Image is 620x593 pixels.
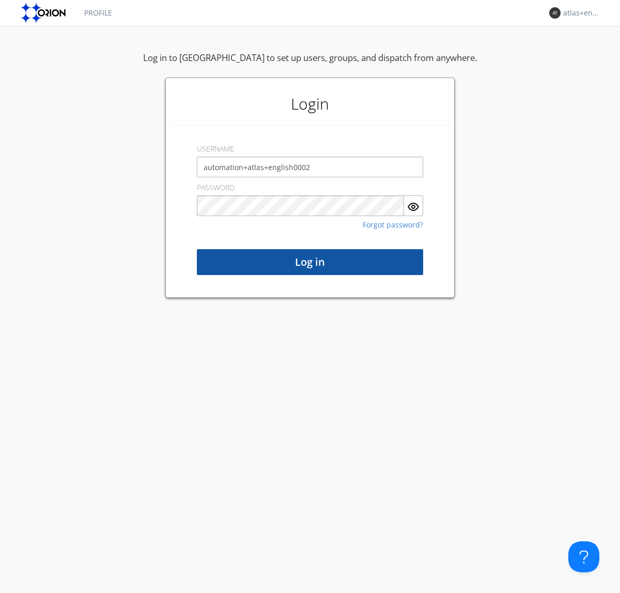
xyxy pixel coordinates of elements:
div: Log in to [GEOGRAPHIC_DATA] to set up users, groups, and dispatch from anywhere. [143,52,477,78]
img: eye.svg [407,201,420,213]
label: PASSWORD [197,183,235,193]
label: USERNAME [197,144,234,154]
input: Password [197,195,404,216]
img: orion-labs-logo.svg [21,3,69,23]
a: Forgot password? [363,221,423,229]
iframe: Toggle Customer Support [568,541,599,572]
img: 373638.png [549,7,561,19]
div: atlas+english0002 [563,8,602,18]
button: Log in [197,249,423,275]
h1: Login [171,83,449,125]
button: Show Password [404,195,423,216]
